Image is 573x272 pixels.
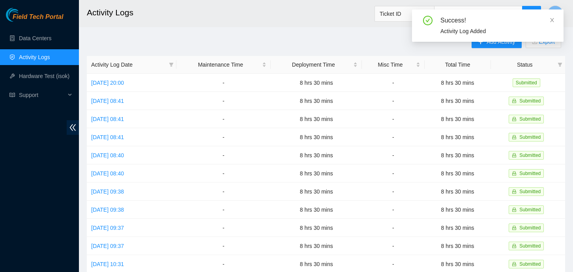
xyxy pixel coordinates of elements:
td: - [176,219,271,237]
a: [DATE] 08:40 [91,170,124,177]
td: 8 hrs 30 mins [425,92,491,110]
span: Submitted [519,189,541,194]
td: 8 hrs 30 mins [425,74,491,92]
a: [DATE] 08:41 [91,134,124,140]
td: - [176,164,271,183]
img: Akamai Technologies [6,8,40,22]
td: - [362,146,424,164]
td: - [176,183,271,201]
span: Submitted [519,225,541,231]
a: [DATE] 08:41 [91,116,124,122]
td: - [362,110,424,128]
span: lock [512,99,517,103]
span: filter [167,59,175,71]
span: Submitted [519,243,541,249]
a: [DATE] 09:38 [91,207,124,213]
span: double-left [67,120,79,135]
td: 8 hrs 30 mins [425,183,491,201]
span: lock [512,207,517,212]
td: 8 hrs 30 mins [425,146,491,164]
td: - [176,237,271,255]
td: - [362,74,424,92]
td: - [362,128,424,146]
span: check-circle [423,16,433,25]
td: 8 hrs 30 mins [271,164,362,183]
span: Submitted [519,261,541,267]
div: Success! [440,16,554,25]
a: [DATE] 09:37 [91,225,124,231]
td: 8 hrs 30 mins [425,128,491,146]
td: 8 hrs 30 mins [425,110,491,128]
span: J [554,9,557,19]
td: 8 hrs 30 mins [425,201,491,219]
span: lock [512,171,517,176]
span: Submitted [519,98,541,104]
td: - [362,219,424,237]
td: 8 hrs 30 mins [271,128,362,146]
a: [DATE] 10:31 [91,261,124,267]
span: Activity Log Date [91,60,166,69]
span: Status [495,60,555,69]
span: Submitted [519,153,541,158]
a: [DATE] 20:00 [91,80,124,86]
span: lock [512,135,517,140]
span: lock [512,153,517,158]
span: Submitted [513,78,540,87]
span: lock [512,262,517,266]
td: 8 hrs 30 mins [271,110,362,128]
span: filter [169,62,174,67]
span: Ticket ID [380,8,429,20]
a: Data Centers [19,35,51,41]
span: close [549,17,555,23]
span: Submitted [519,207,541,212]
a: [DATE] 09:37 [91,243,124,249]
button: J [547,6,563,21]
td: - [362,201,424,219]
td: - [176,92,271,110]
td: 8 hrs 30 mins [271,74,362,92]
a: [DATE] 09:38 [91,188,124,195]
a: [DATE] 08:41 [91,98,124,104]
span: Submitted [519,171,541,176]
td: - [176,128,271,146]
span: lock [512,244,517,248]
span: filter [556,59,564,71]
td: - [176,201,271,219]
a: Hardware Test (isok) [19,73,69,79]
a: Akamai TechnologiesField Tech Portal [6,14,63,24]
td: 8 hrs 30 mins [271,146,362,164]
td: 8 hrs 30 mins [271,92,362,110]
span: Submitted [519,116,541,122]
td: - [176,146,271,164]
td: 8 hrs 30 mins [271,201,362,219]
span: read [9,92,15,98]
td: 8 hrs 30 mins [271,237,362,255]
th: Total Time [425,56,491,74]
input: Enter text here... [434,6,522,22]
span: lock [512,225,517,230]
td: 8 hrs 30 mins [271,219,362,237]
span: lock [512,189,517,194]
td: - [362,164,424,183]
td: - [176,74,271,92]
span: lock [512,117,517,121]
td: 8 hrs 30 mins [425,237,491,255]
a: [DATE] 08:40 [91,152,124,158]
td: 8 hrs 30 mins [425,219,491,237]
span: Field Tech Portal [13,13,63,21]
div: Activity Log Added [440,27,554,35]
span: filter [558,62,562,67]
td: - [176,110,271,128]
td: 8 hrs 30 mins [425,164,491,183]
td: - [362,237,424,255]
td: - [362,92,424,110]
span: Submitted [519,134,541,140]
td: 8 hrs 30 mins [271,183,362,201]
span: Support [19,87,66,103]
a: Activity Logs [19,54,50,60]
button: search [522,6,541,22]
td: - [362,183,424,201]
